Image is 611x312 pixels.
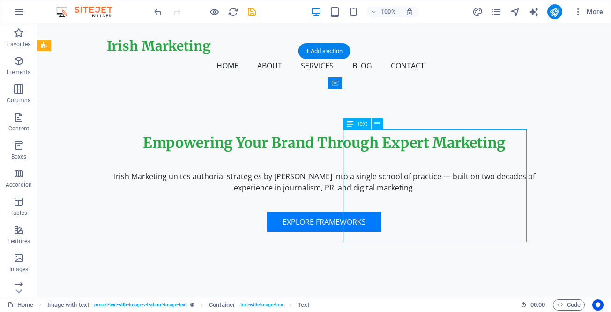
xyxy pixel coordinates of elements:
[510,7,521,17] i: Navigator
[246,6,257,17] button: save
[190,302,194,307] i: This element is a customizable preset
[8,125,29,132] p: Content
[529,7,539,17] i: AI Writer
[6,181,32,189] p: Accordion
[152,6,164,17] button: undo
[537,301,538,308] span: :
[7,97,30,104] p: Columns
[10,209,27,217] p: Tables
[47,299,89,311] span: Click to select. Double-click to edit
[381,6,396,17] h6: 100%
[510,6,521,17] button: navigator
[491,6,502,17] button: pages
[93,299,186,311] span: . preset-text-with-image-v4-about-image-text
[357,121,367,127] span: Text
[529,6,540,17] button: text_generator
[530,299,545,311] span: 00 00
[227,6,238,17] button: reload
[574,7,603,16] span: More
[9,266,29,273] p: Images
[521,299,545,311] h6: Session time
[7,68,31,76] p: Elements
[246,7,257,17] i: Save (Ctrl+S)
[298,299,309,311] span: Click to select. Double-click to edit
[472,7,483,17] i: Design (Ctrl+Alt+Y)
[553,299,585,311] button: Code
[549,7,560,17] i: Publish
[367,6,400,17] button: 100%
[472,6,484,17] button: design
[557,299,581,311] span: Code
[153,7,164,17] i: Undo: Change text (Ctrl+Z)
[298,43,350,59] div: + Add section
[209,299,235,311] span: Click to select. Double-click to edit
[547,4,562,19] button: publish
[209,6,220,17] button: Click here to leave preview mode and continue editing
[570,4,607,19] button: More
[7,237,30,245] p: Features
[7,40,30,48] p: Favorites
[54,6,124,17] img: Editor Logo
[11,153,27,160] p: Boxes
[592,299,604,311] button: Usercentrics
[228,7,238,17] i: Reload page
[239,299,283,311] span: . text-with-image-box
[7,299,33,311] a: Click to cancel selection. Double-click to open Pages
[491,7,502,17] i: Pages (Ctrl+Alt+S)
[47,299,310,311] nav: breadcrumb
[405,8,414,16] i: On resize automatically adjust zoom level to fit chosen device.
